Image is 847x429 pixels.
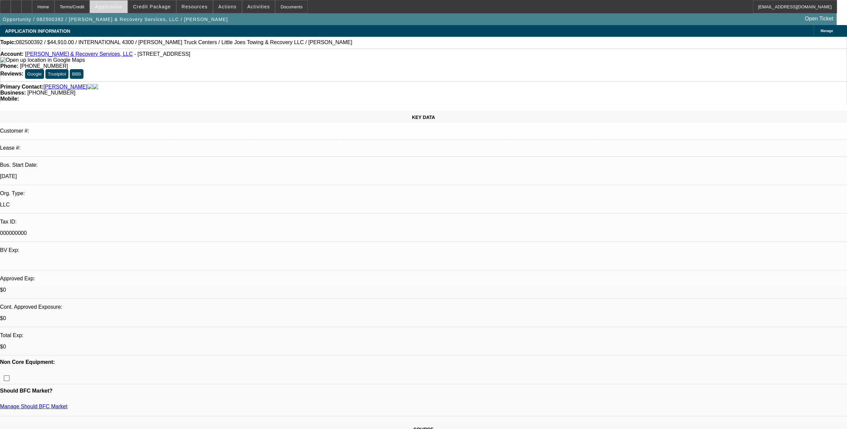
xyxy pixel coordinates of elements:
[0,63,18,69] strong: Phone:
[16,39,352,45] span: 082500392 / $44,910.00 / INTERNATIONAL 4300 / [PERSON_NAME] Truck Centers / Little Joes Towing & ...
[213,0,242,13] button: Actions
[128,0,176,13] button: Credit Package
[0,84,43,90] strong: Primary Contact:
[0,51,23,57] strong: Account:
[412,115,435,120] span: KEY DATA
[70,69,83,79] button: BBB
[177,0,213,13] button: Resources
[0,57,85,63] img: Open up location in Google Maps
[3,17,228,22] span: Opportunity / 082500392 / [PERSON_NAME] & Recovery Services, LLC / [PERSON_NAME]
[45,69,68,79] button: Trustpilot
[95,4,122,9] span: Application
[242,0,275,13] button: Activities
[5,28,70,34] span: APPLICATION INFORMATION
[218,4,237,9] span: Actions
[0,71,23,77] strong: Reviews:
[20,63,68,69] span: [PHONE_NUMBER]
[133,4,171,9] span: Credit Package
[182,4,208,9] span: Resources
[25,51,133,57] a: [PERSON_NAME] & Recovery Services, LLC
[821,29,833,33] span: Manage
[90,0,127,13] button: Application
[25,69,44,79] button: Google
[247,4,270,9] span: Activities
[87,84,93,90] img: facebook-icon.png
[0,90,26,96] strong: Business:
[0,96,19,102] strong: Mobile:
[93,84,98,90] img: linkedin-icon.png
[802,13,836,24] a: Open Ticket
[0,39,16,45] strong: Topic:
[43,84,87,90] a: [PERSON_NAME]
[134,51,190,57] span: - [STREET_ADDRESS]
[27,90,75,96] span: [PHONE_NUMBER]
[0,57,85,63] a: View Google Maps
